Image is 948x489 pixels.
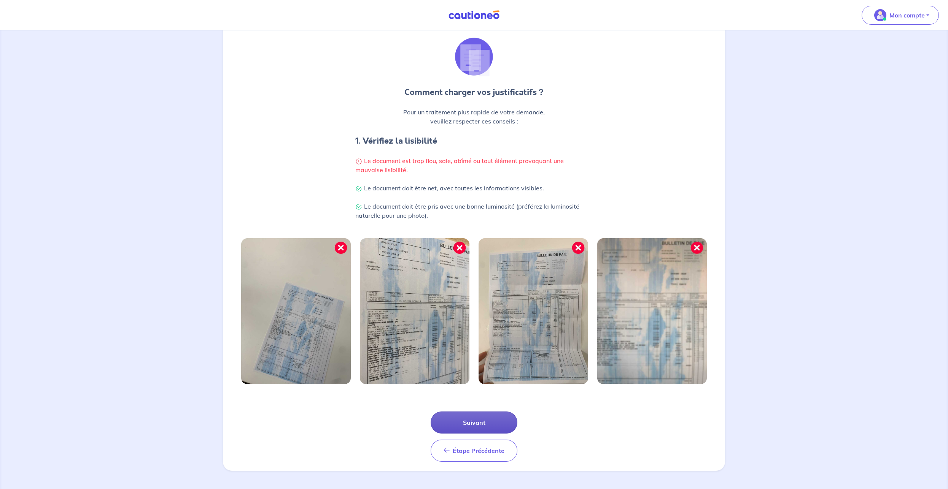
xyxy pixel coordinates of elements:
p: Le document est trop flou, sale, abîmé ou tout élément provoquant une mauvaise lisibilité. [355,156,593,174]
img: Warning [355,158,362,165]
img: Check [355,185,362,192]
img: Cautioneo [445,10,503,20]
span: Étape Précédente [453,447,504,454]
img: Check [355,204,362,210]
h4: 1. Vérifiez la lisibilité [355,135,593,147]
img: Image mal cadrée 4 [597,238,707,384]
p: Le document doit être net, avec toutes les informations visibles. Le document doit être pris avec... [355,184,593,220]
img: illu_account_valid_menu.svg [874,9,886,21]
button: Suivant [431,411,517,434]
button: illu_account_valid_menu.svgMon compte [862,6,939,25]
img: illu_list_justif.svg [453,36,495,77]
p: Pour un traitement plus rapide de votre demande, veuillez respecter ces conseils : [355,108,593,126]
img: Image mal cadrée 1 [241,238,351,384]
p: Mon compte [889,11,925,20]
button: Étape Précédente [431,440,517,462]
img: Image mal cadrée 3 [479,238,588,384]
p: Comment charger vos justificatifs ? [355,86,593,98]
img: Image mal cadrée 2 [360,238,469,384]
